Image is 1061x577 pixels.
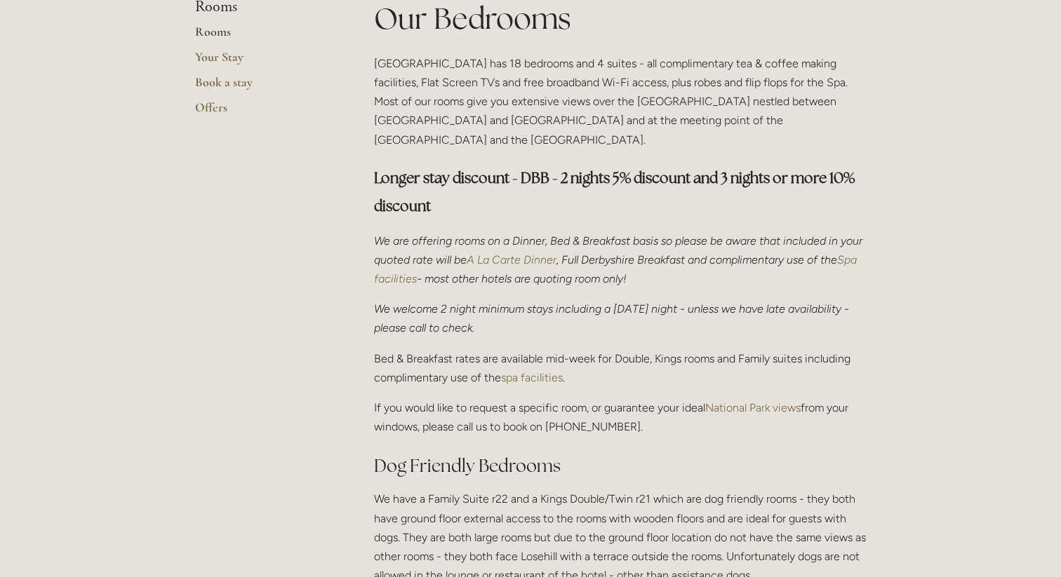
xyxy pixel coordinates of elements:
[374,54,866,149] p: [GEOGRAPHIC_DATA] has 18 bedrooms and 4 suites - all complimentary tea & coffee making facilities...
[195,49,329,74] a: Your Stay
[374,398,866,436] p: If you would like to request a specific room, or guarantee your ideal from your windows, please c...
[417,272,627,285] em: - most other hotels are quoting room only!
[556,253,837,266] em: , Full Derbyshire Breakfast and complimentary use of the
[705,401,801,414] a: National Park views
[374,349,866,387] p: Bed & Breakfast rates are available mid-week for Double, Kings rooms and Family suites including ...
[501,371,563,384] a: spa facilities
[374,454,866,478] h2: Dog Friendly Bedrooms
[195,24,329,49] a: Rooms
[195,74,329,100] a: Book a stay
[374,234,865,266] em: We are offering rooms on a Dinner, Bed & Breakfast basis so please be aware that included in your...
[374,168,858,215] strong: Longer stay discount - DBB - 2 nights 5% discount and 3 nights or more 10% discount
[374,302,852,334] em: We welcome 2 night minimum stays including a [DATE] night - unless we have late availability - pl...
[467,253,556,266] a: A La Carte Dinner
[195,100,329,125] a: Offers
